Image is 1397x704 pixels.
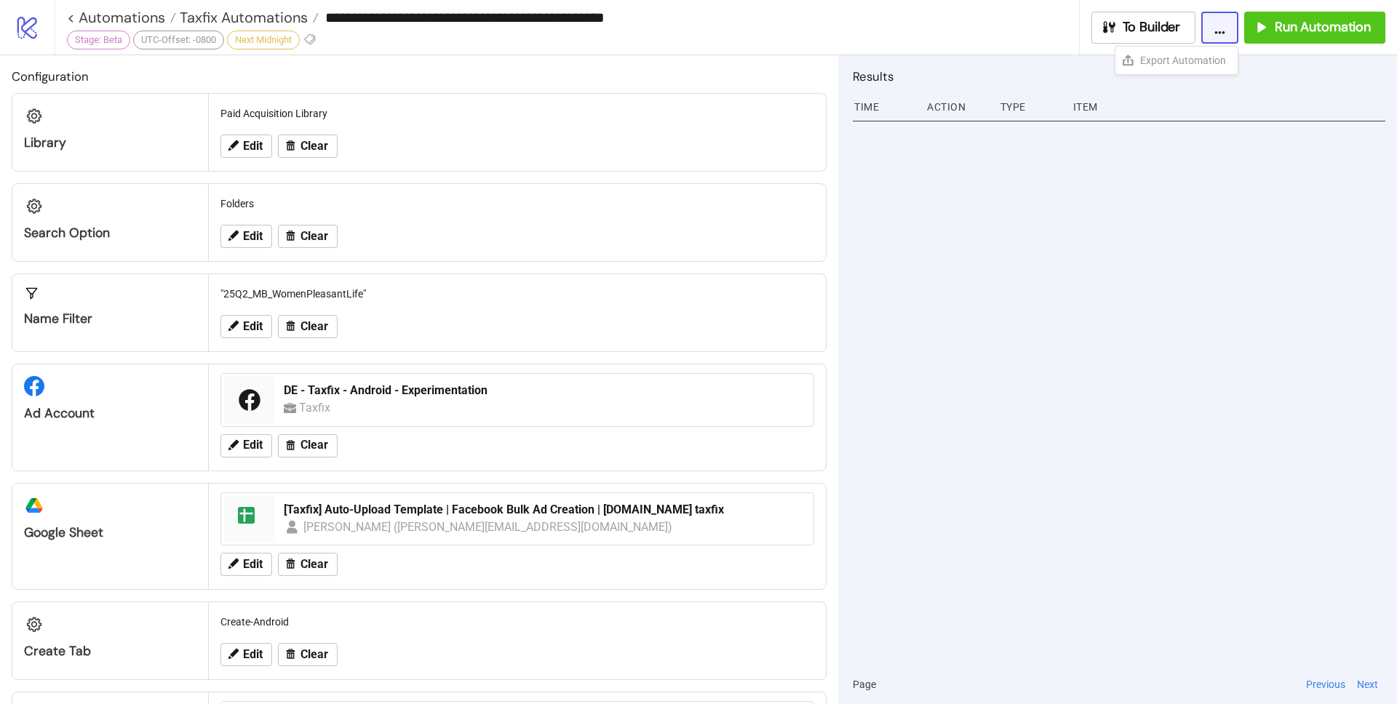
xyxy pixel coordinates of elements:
[24,311,196,327] div: Name Filter
[1275,19,1371,36] span: Run Automation
[853,93,915,121] div: Time
[243,648,263,661] span: Edit
[215,280,820,308] div: "25Q2_MB_WomenPleasantLife"
[1353,676,1382,692] button: Next
[284,383,805,399] div: DE - Taxfix - Android - Experimentation
[278,135,338,158] button: Clear
[67,31,130,49] div: Stage: Beta
[220,434,272,457] button: Edit
[853,676,876,692] span: Page
[278,315,338,338] button: Clear
[24,405,196,422] div: Ad Account
[278,643,338,666] button: Clear
[220,315,272,338] button: Edit
[133,31,224,49] div: UTC-Offset: -0800
[999,93,1062,121] div: Type
[853,67,1385,86] h2: Results
[220,135,272,158] button: Edit
[215,608,820,636] div: Create-Android
[1244,12,1385,44] button: Run Automation
[220,553,272,576] button: Edit
[301,439,328,452] span: Clear
[215,100,820,127] div: Paid Acquisition Library
[1115,47,1238,74] a: Export Automation
[24,524,196,541] div: Google Sheet
[1091,12,1196,44] button: To Builder
[176,8,308,27] span: Taxfix Automations
[176,10,319,25] a: Taxfix Automations
[220,225,272,248] button: Edit
[243,439,263,452] span: Edit
[301,558,328,571] span: Clear
[278,434,338,457] button: Clear
[301,230,328,243] span: Clear
[278,225,338,248] button: Clear
[301,140,328,153] span: Clear
[67,10,176,25] a: < Automations
[227,31,300,49] div: Next Midnight
[24,225,196,241] div: Search Option
[12,67,827,86] h2: Configuration
[243,558,263,571] span: Edit
[278,553,338,576] button: Clear
[243,230,263,243] span: Edit
[243,140,263,153] span: Edit
[301,648,328,661] span: Clear
[1201,12,1238,44] button: ...
[303,518,673,536] div: [PERSON_NAME] ([PERSON_NAME][EMAIL_ADDRESS][DOMAIN_NAME])
[215,190,820,217] div: Folders
[1302,676,1350,692] button: Previous
[301,320,328,333] span: Clear
[926,93,988,121] div: Action
[243,320,263,333] span: Edit
[284,502,805,518] div: [Taxfix] Auto-Upload Template | Facebook Bulk Ad Creation | [DOMAIN_NAME] taxfix
[220,643,272,666] button: Edit
[24,135,196,151] div: Library
[1140,52,1226,68] span: Export Automation
[1072,93,1385,121] div: Item
[299,399,335,417] div: Taxfix
[1123,19,1181,36] span: To Builder
[24,643,196,660] div: Create Tab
